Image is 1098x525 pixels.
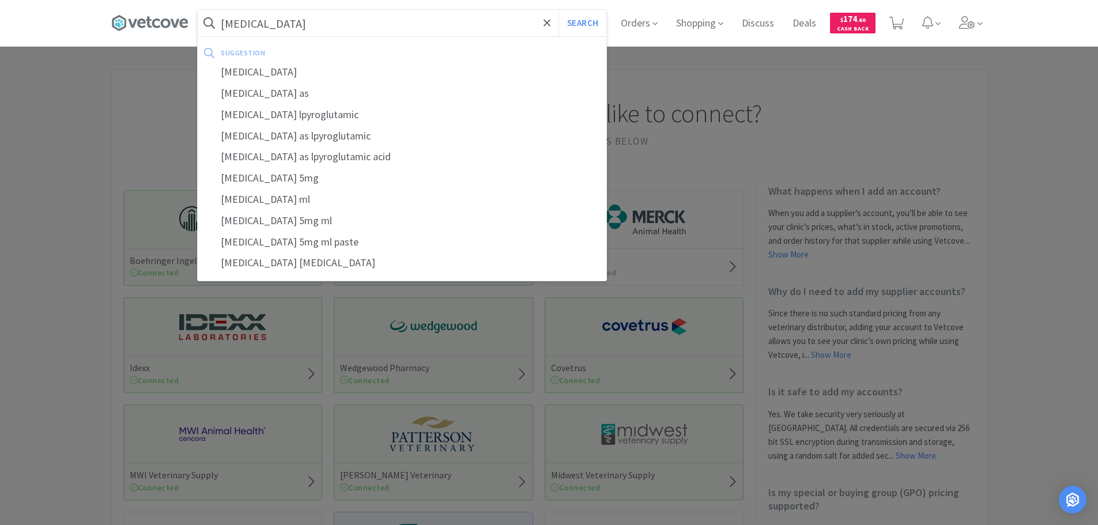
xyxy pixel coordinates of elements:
[198,62,606,83] div: [MEDICAL_DATA]
[840,16,843,24] span: $
[737,18,779,29] a: Discuss
[198,189,606,210] div: [MEDICAL_DATA] ml
[198,10,606,36] input: Search by item, sku, manufacturer, ingredient, size...
[198,126,606,147] div: [MEDICAL_DATA] as lpyroglutamic
[198,104,606,126] div: [MEDICAL_DATA] lpyroglutamic
[198,83,606,104] div: [MEDICAL_DATA] as
[788,18,821,29] a: Deals
[198,168,606,189] div: [MEDICAL_DATA] 5mg
[198,252,606,274] div: [MEDICAL_DATA] [MEDICAL_DATA]
[857,16,866,24] span: . 60
[559,10,606,36] button: Search
[198,210,606,232] div: [MEDICAL_DATA] 5mg ml
[198,232,606,253] div: [MEDICAL_DATA] 5mg ml paste
[840,13,866,24] span: 174
[837,26,869,33] span: Cash Back
[221,44,432,62] div: suggestion
[198,146,606,168] div: [MEDICAL_DATA] as lpyroglutamic acid
[1059,486,1086,513] div: Open Intercom Messenger
[830,7,876,39] a: $174.60Cash Back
